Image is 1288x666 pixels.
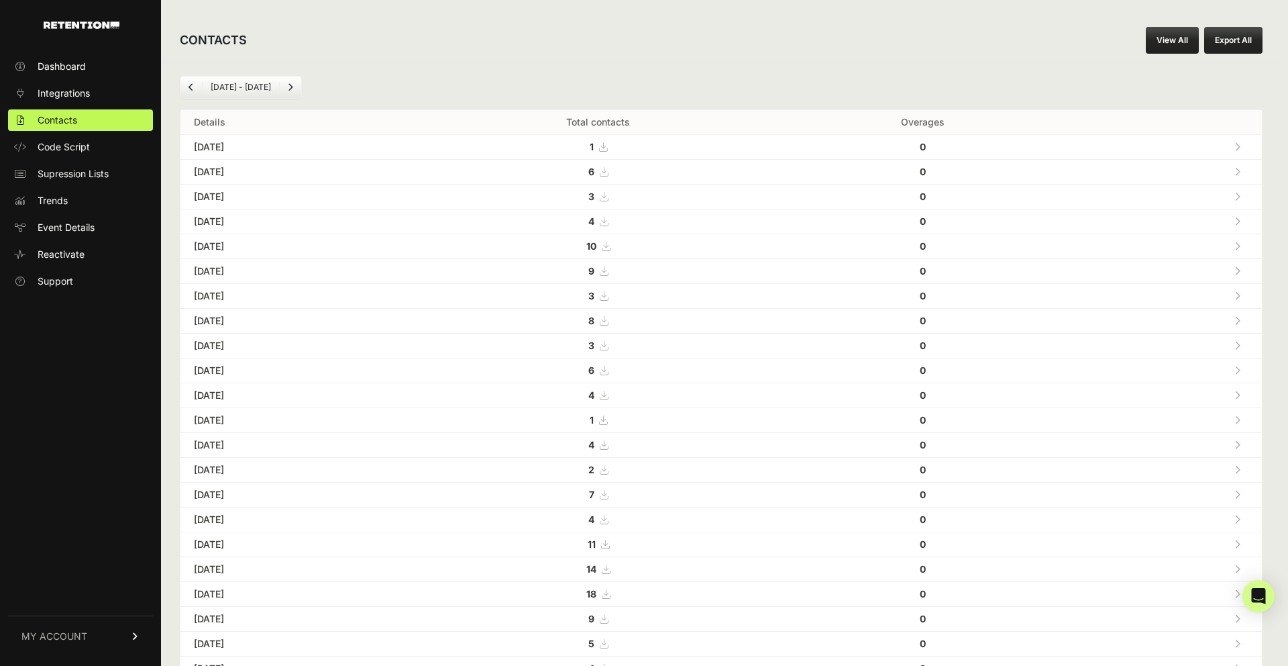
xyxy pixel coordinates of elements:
[588,613,594,624] strong: 9
[588,365,594,376] strong: 6
[590,414,607,426] a: 1
[588,389,608,401] a: 4
[38,87,90,100] span: Integrations
[180,359,416,383] td: [DATE]
[590,141,594,152] strong: 1
[588,514,608,525] a: 4
[38,140,90,154] span: Code Script
[588,340,608,351] a: 3
[589,489,608,500] a: 7
[588,464,608,475] a: 2
[588,265,594,277] strong: 9
[21,630,87,643] span: MY ACCOUNT
[586,563,610,575] a: 14
[8,163,153,185] a: Supression Lists
[586,588,610,600] a: 18
[588,216,594,227] strong: 4
[180,259,416,284] td: [DATE]
[588,439,594,450] strong: 4
[588,166,594,177] strong: 6
[920,588,926,600] strong: 0
[588,290,594,301] strong: 3
[586,240,596,252] strong: 10
[180,77,202,98] a: Previous
[920,389,926,401] strong: 0
[180,433,416,458] td: [DATE]
[180,135,416,160] td: [DATE]
[920,414,926,426] strong: 0
[588,365,608,376] a: 6
[588,265,608,277] a: 9
[1204,27,1263,54] button: Export All
[180,532,416,557] td: [DATE]
[180,458,416,483] td: [DATE]
[590,414,594,426] strong: 1
[588,315,594,326] strong: 8
[588,464,594,475] strong: 2
[180,607,416,632] td: [DATE]
[586,563,596,575] strong: 14
[180,483,416,508] td: [DATE]
[920,464,926,475] strong: 0
[590,141,607,152] a: 1
[586,588,596,600] strong: 18
[920,340,926,351] strong: 0
[920,191,926,202] strong: 0
[8,136,153,158] a: Code Script
[588,613,608,624] a: 9
[44,21,119,29] img: Retention.com
[920,315,926,326] strong: 0
[180,508,416,532] td: [DATE]
[416,110,781,135] th: Total contacts
[588,439,608,450] a: 4
[180,383,416,408] td: [DATE]
[38,113,77,127] span: Contacts
[588,538,596,550] strong: 11
[588,638,594,649] strong: 5
[180,185,416,209] td: [DATE]
[8,56,153,77] a: Dashboard
[180,110,416,135] th: Details
[589,489,594,500] strong: 7
[588,389,594,401] strong: 4
[1146,27,1199,54] a: View All
[588,166,608,177] a: 6
[920,166,926,177] strong: 0
[180,31,247,50] h2: CONTACTS
[1242,580,1275,612] div: Open Intercom Messenger
[180,160,416,185] td: [DATE]
[588,340,594,351] strong: 3
[920,216,926,227] strong: 0
[38,60,86,73] span: Dashboard
[180,209,416,234] td: [DATE]
[588,638,608,649] a: 5
[588,216,608,227] a: 4
[920,538,926,550] strong: 0
[920,563,926,575] strong: 0
[588,191,594,202] strong: 3
[38,248,85,261] span: Reactivate
[8,244,153,265] a: Reactivate
[920,489,926,500] strong: 0
[588,191,608,202] a: 3
[588,538,609,550] a: 11
[588,290,608,301] a: 3
[180,557,416,582] td: [DATE]
[202,82,279,93] li: [DATE] - [DATE]
[180,408,416,433] td: [DATE]
[920,638,926,649] strong: 0
[280,77,301,98] a: Next
[180,334,416,359] td: [DATE]
[586,240,610,252] a: 10
[180,582,416,607] td: [DATE]
[8,83,153,104] a: Integrations
[8,109,153,131] a: Contacts
[8,271,153,292] a: Support
[180,284,416,309] td: [DATE]
[920,514,926,525] strong: 0
[920,365,926,376] strong: 0
[920,613,926,624] strong: 0
[38,194,68,207] span: Trends
[38,167,109,181] span: Supression Lists
[8,190,153,211] a: Trends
